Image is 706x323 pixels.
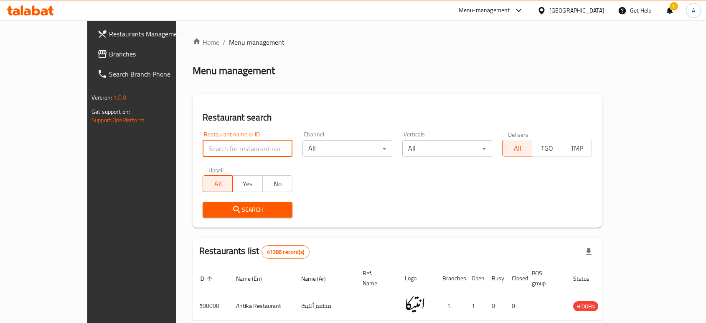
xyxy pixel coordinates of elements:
img: Antika Restaurant [405,294,426,315]
span: POS group [532,268,556,288]
a: Support.OpsPlatform [91,115,145,126]
h2: Restaurants list [199,245,310,259]
span: TGO [536,142,559,154]
td: 500000 [193,291,229,321]
span: All [206,178,229,190]
div: Menu-management [459,5,510,15]
span: Restaurants Management [109,29,198,39]
span: Name (Ar) [301,274,337,284]
span: ID [199,274,215,284]
span: No [266,178,289,190]
li: / [223,37,226,47]
a: Home [193,37,219,47]
a: Search Branch Phone [91,64,205,84]
td: 1 [436,291,465,321]
a: Branches [91,44,205,64]
span: 1.0.0 [113,92,126,103]
span: Name (En) [236,274,273,284]
span: Search Branch Phone [109,69,198,79]
span: All [506,142,529,154]
th: Open [465,266,485,291]
span: Yes [236,178,259,190]
div: Total records count [262,245,310,259]
span: Status [573,274,600,284]
nav: breadcrumb [193,37,602,47]
td: 0 [485,291,505,321]
button: TMP [562,140,592,156]
a: Restaurants Management [91,24,205,44]
div: All [402,140,492,157]
button: All [502,140,532,156]
button: TGO [532,140,562,156]
button: No [262,175,292,192]
label: Delivery [508,131,529,137]
span: A [692,6,695,15]
th: Busy [485,266,505,291]
span: Ref. Name [363,268,388,288]
span: Branches [109,49,198,59]
div: [GEOGRAPHIC_DATA] [549,6,604,15]
div: Export file [579,242,599,262]
input: Search for restaurant name or ID.. [203,140,292,157]
td: 0 [505,291,525,321]
td: 1 [465,291,485,321]
button: Yes [232,175,262,192]
th: Closed [505,266,525,291]
h2: Menu management [193,64,275,77]
span: TMP [566,142,589,154]
label: Upsell [208,167,224,173]
span: Version: [91,92,112,103]
span: Search [209,205,286,215]
button: All [203,175,233,192]
td: Antika Restaurant [229,291,295,321]
span: 41386 record(s) [262,248,309,256]
button: Search [203,202,292,218]
span: Menu management [229,37,284,47]
span: Get support on: [91,106,130,117]
span: HIDDEN [573,302,598,311]
td: مطعم أنتيكا [295,291,356,321]
h2: Restaurant search [203,111,592,124]
div: All [302,140,392,157]
th: Logo [398,266,436,291]
th: Branches [436,266,465,291]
